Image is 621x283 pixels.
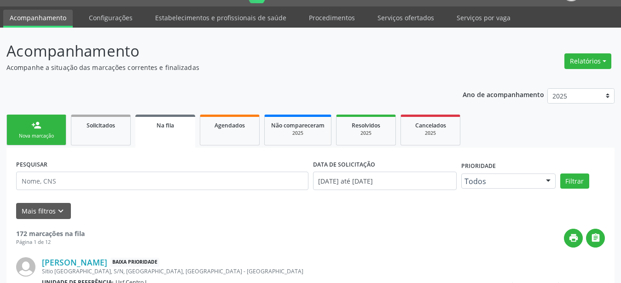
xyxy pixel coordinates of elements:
[6,40,432,63] p: Acompanhamento
[461,159,496,173] label: Prioridade
[6,63,432,72] p: Acompanhe a situação das marcações correntes e finalizadas
[407,130,453,137] div: 2025
[149,10,293,26] a: Estabelecimentos e profissionais de saúde
[464,177,537,186] span: Todos
[56,206,66,216] i: keyboard_arrow_down
[16,229,85,238] strong: 172 marcações na fila
[560,173,589,189] button: Filtrar
[564,53,611,69] button: Relatórios
[3,10,73,28] a: Acompanhamento
[82,10,139,26] a: Configurações
[352,121,380,129] span: Resolvidos
[343,130,389,137] div: 2025
[16,157,47,172] label: PESQUISAR
[313,172,457,190] input: Selecione um intervalo
[31,120,41,130] div: person_add
[569,233,579,243] i: print
[313,157,375,172] label: DATA DE SOLICITAÇÃO
[16,238,85,246] div: Página 1 de 12
[16,203,71,219] button: Mais filtroskeyboard_arrow_down
[271,121,325,129] span: Não compareceram
[564,229,583,248] button: print
[16,172,308,190] input: Nome, CNS
[13,133,59,139] div: Nova marcação
[415,121,446,129] span: Cancelados
[271,130,325,137] div: 2025
[463,88,544,100] p: Ano de acompanhamento
[450,10,517,26] a: Serviços por vaga
[586,229,605,248] button: 
[302,10,361,26] a: Procedimentos
[42,257,107,267] a: [PERSON_NAME]
[591,233,601,243] i: 
[87,121,115,129] span: Solicitados
[42,267,467,275] div: Sitio [GEOGRAPHIC_DATA], S/N, [GEOGRAPHIC_DATA], [GEOGRAPHIC_DATA] - [GEOGRAPHIC_DATA]
[215,121,245,129] span: Agendados
[157,121,174,129] span: Na fila
[110,258,159,267] span: Baixa Prioridade
[371,10,441,26] a: Serviços ofertados
[16,257,35,277] img: img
